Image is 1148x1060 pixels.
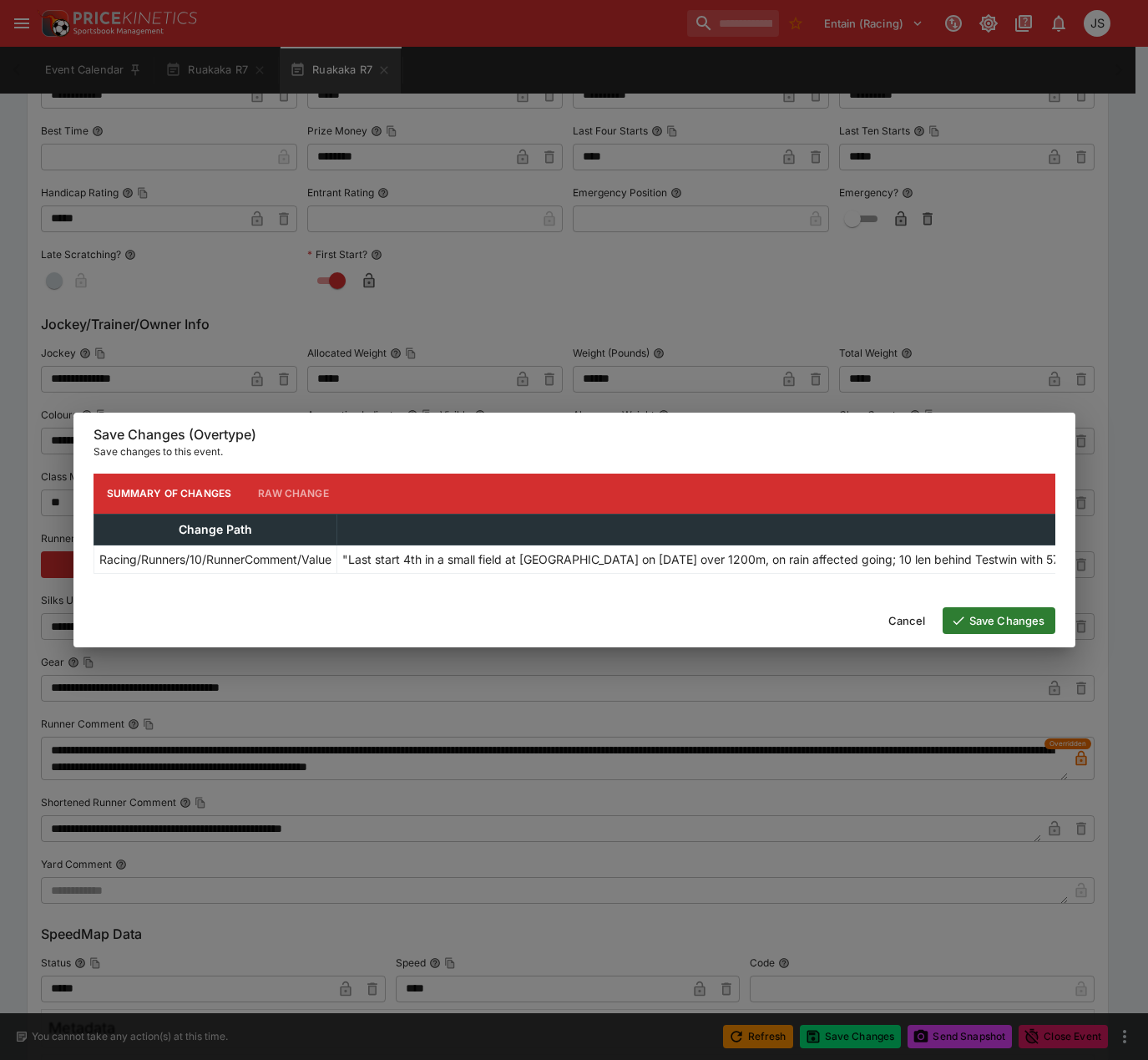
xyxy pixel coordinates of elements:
th: Change Path [94,514,336,545]
p: Racing/Runners/10/RunnerComment/Value [99,550,331,568]
button: Summary of Changes [94,474,245,514]
h6: Save Changes (Overtype) [94,426,1055,444]
button: Raw Change [245,474,342,514]
p: Save changes to this event. [94,444,1055,460]
button: Cancel [878,607,936,634]
button: Save Changes [943,607,1055,634]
